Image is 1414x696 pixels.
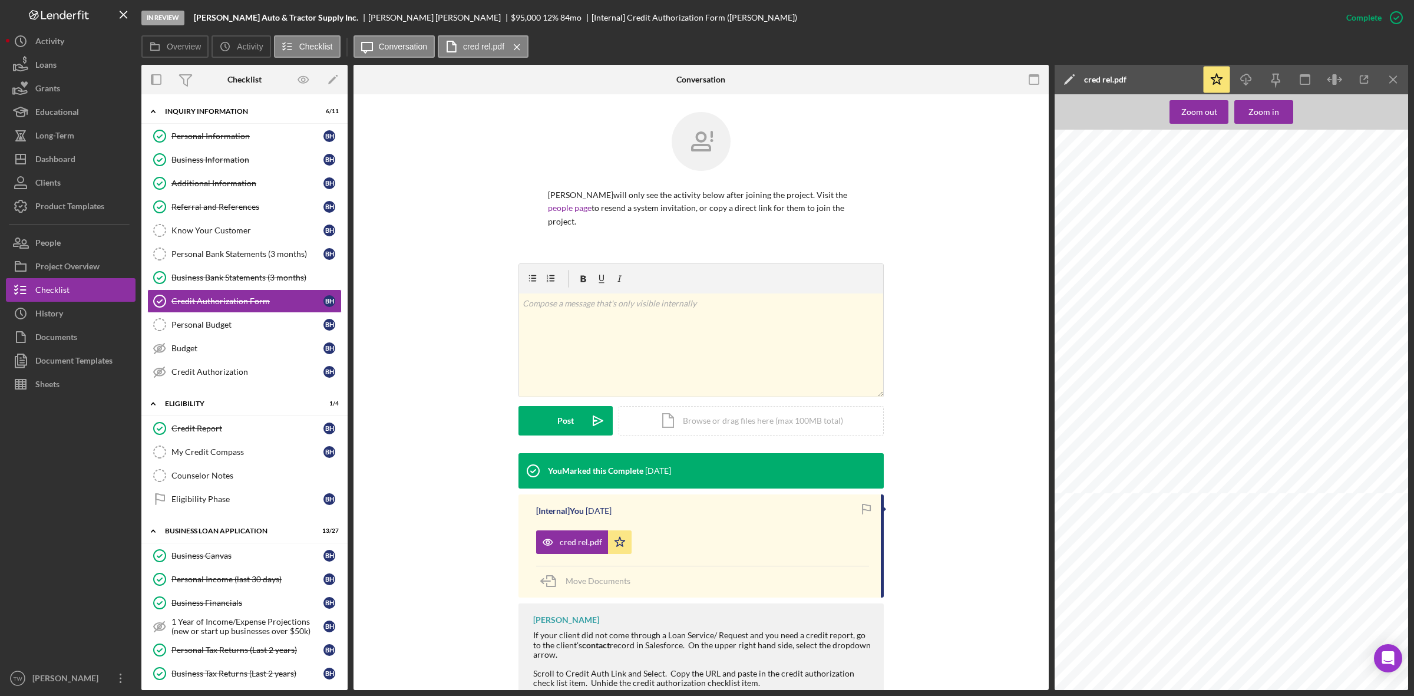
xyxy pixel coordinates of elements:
[171,471,341,480] div: Counselor Notes
[171,202,323,212] div: Referral and References
[35,372,60,399] div: Sheets
[323,644,335,656] div: B H
[323,201,335,213] div: B H
[35,100,79,127] div: Educational
[167,42,201,51] label: Overview
[147,487,342,511] a: Eligibility PhaseBH
[171,320,323,329] div: Personal Budget
[463,42,504,51] label: cred rel.pdf
[536,566,642,596] button: Move Documents
[171,669,323,678] div: Business Tax Returns (Last 2 years)
[323,423,335,434] div: B H
[6,372,136,396] button: Sheets
[147,615,342,638] a: 1 Year of Income/Expense Projections (new or start up businesses over $50k)BH
[147,266,342,289] a: Business Bank Statements (3 months)
[533,669,872,688] div: Scroll to Credit Auth Link and Select. Copy the URL and paste in the credit authorization check l...
[6,349,136,372] button: Document Templates
[147,464,342,487] a: Counselor Notes
[171,367,323,377] div: Credit Authorization
[147,289,342,313] a: Credit Authorization FormBH
[35,171,61,197] div: Clients
[323,342,335,354] div: B H
[171,447,323,457] div: My Credit Compass
[6,29,136,53] button: Activity
[35,194,104,221] div: Product Templates
[1181,100,1217,124] div: Zoom out
[557,406,574,436] div: Post
[171,179,323,188] div: Additional Information
[592,13,797,22] div: [Internal] Credit Authorization Form ([PERSON_NAME])
[6,231,136,255] button: People
[171,424,323,433] div: Credit Report
[171,226,323,235] div: Know Your Customer
[171,645,323,655] div: Personal Tax Returns (Last 2 years)
[6,53,136,77] a: Loans
[323,621,335,632] div: B H
[318,400,339,407] div: 1 / 4
[6,667,136,690] button: TW[PERSON_NAME]
[147,360,342,384] a: Credit AuthorizationBH
[1346,6,1382,29] div: Complete
[6,255,136,278] button: Project Overview
[6,124,136,147] a: Long-Term
[6,302,136,325] button: History
[560,13,582,22] div: 84 mo
[6,100,136,124] button: Educational
[6,325,136,349] button: Documents
[6,194,136,218] a: Product Templates
[323,154,335,166] div: B H
[147,337,342,360] a: BudgetBH
[536,506,584,516] div: [Internal] You
[323,177,335,189] div: B H
[323,597,335,609] div: B H
[35,255,100,281] div: Project Overview
[147,662,342,685] a: Business Tax Returns (Last 2 years)BH
[147,638,342,662] a: Personal Tax Returns (Last 2 years)BH
[35,124,74,150] div: Long-Term
[171,131,323,141] div: Personal Information
[511,12,541,22] span: $95,000
[165,108,309,115] div: INQUIRY INFORMATION
[227,75,262,84] div: Checklist
[1234,100,1293,124] button: Zoom in
[548,466,643,476] div: You Marked this Complete
[323,550,335,562] div: B H
[274,35,341,58] button: Checklist
[323,366,335,378] div: B H
[645,466,671,476] time: 2025-07-14 15:43
[141,11,184,25] div: In Review
[323,225,335,236] div: B H
[1248,100,1279,124] div: Zoom in
[35,77,60,103] div: Grants
[29,667,106,693] div: [PERSON_NAME]
[171,296,323,306] div: Credit Authorization Form
[171,273,341,282] div: Business Bank Statements (3 months)
[582,640,610,650] strong: contact
[35,231,61,258] div: People
[171,155,323,164] div: Business Information
[368,13,511,22] div: [PERSON_NAME] [PERSON_NAME]
[35,147,75,174] div: Dashboard
[6,77,136,100] button: Grants
[141,35,209,58] button: Overview
[323,248,335,260] div: B H
[35,302,63,328] div: History
[147,568,342,591] a: Personal Income (last 30 days)BH
[323,493,335,505] div: B H
[318,108,339,115] div: 6 / 11
[165,400,309,407] div: ELIGIBILITY
[147,440,342,464] a: My Credit CompassBH
[548,203,592,213] a: people page
[536,530,632,554] button: cred rel.pdf
[35,53,57,80] div: Loans
[1374,644,1402,672] div: Open Intercom Messenger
